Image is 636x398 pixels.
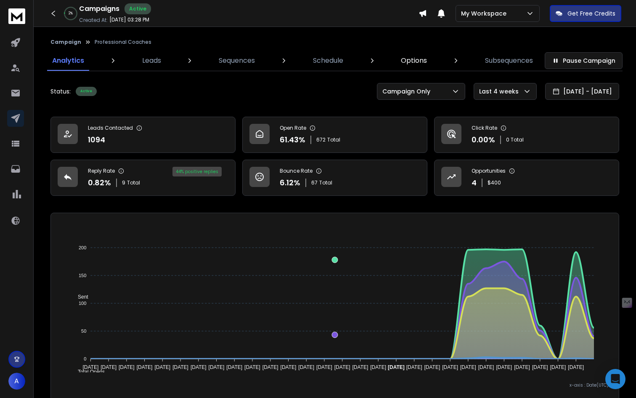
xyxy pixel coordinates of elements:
[50,117,236,153] a: Leads Contacted1094
[280,125,306,131] p: Open Rate
[244,364,260,370] tspan: [DATE]
[81,329,86,334] tspan: 50
[460,364,476,370] tspan: [DATE]
[242,160,427,196] a: Bounce Rate6.12%67Total
[442,364,458,370] tspan: [DATE]
[316,364,332,370] tspan: [DATE]
[424,364,440,370] tspan: [DATE]
[401,56,427,66] p: Options
[280,168,313,174] p: Bounce Rate
[50,160,236,196] a: Reply Rate0.82%9Total44% positive replies
[88,168,115,174] p: Reply Rate
[532,364,548,370] tspan: [DATE]
[316,136,326,143] span: 672
[50,87,71,96] p: Status:
[52,56,84,66] p: Analytics
[154,364,170,370] tspan: [DATE]
[545,52,623,69] button: Pause Campaign
[472,177,477,189] p: 4
[137,364,153,370] tspan: [DATE]
[191,364,207,370] tspan: [DATE]
[472,134,495,146] p: 0.00 %
[545,83,619,100] button: [DATE] - [DATE]
[472,125,497,131] p: Click Rate
[550,364,566,370] tspan: [DATE]
[280,134,305,146] p: 61.43 %
[472,168,506,174] p: Opportunities
[172,364,188,370] tspan: [DATE]
[142,56,161,66] p: Leads
[567,9,615,18] p: Get Free Credits
[388,364,405,370] tspan: [DATE]
[568,364,584,370] tspan: [DATE]
[434,160,619,196] a: Opportunities4$400
[127,179,140,186] span: Total
[327,136,340,143] span: Total
[79,4,119,14] h1: Campaigns
[550,5,621,22] button: Get Free Credits
[370,364,386,370] tspan: [DATE]
[311,179,318,186] span: 67
[72,369,105,375] span: Total Opens
[298,364,314,370] tspan: [DATE]
[58,382,612,388] p: x-axis : Date(UTC)
[406,364,422,370] tspan: [DATE]
[461,9,510,18] p: My Workspace
[478,364,494,370] tspan: [DATE]
[396,51,432,71] a: Options
[8,373,25,390] button: A
[242,117,427,153] a: Open Rate61.43%672Total
[308,51,348,71] a: Schedule
[122,179,125,186] span: 9
[72,294,88,300] span: Sent
[226,364,242,370] tspan: [DATE]
[506,136,524,143] p: 0 Total
[95,39,151,45] p: Professional Coaches
[514,364,530,370] tspan: [DATE]
[79,301,86,306] tspan: 100
[109,16,149,23] p: [DATE] 03:28 PM
[434,117,619,153] a: Click Rate0.00%0 Total
[209,364,225,370] tspan: [DATE]
[8,8,25,24] img: logo
[76,87,97,96] div: Active
[79,17,108,24] p: Created At:
[84,356,86,361] tspan: 0
[125,3,151,14] div: Active
[382,87,434,96] p: Campaign Only
[79,273,86,278] tspan: 150
[281,364,297,370] tspan: [DATE]
[319,179,332,186] span: Total
[262,364,278,370] tspan: [DATE]
[88,177,111,189] p: 0.82 %
[69,11,73,16] p: 2 %
[334,364,350,370] tspan: [DATE]
[280,177,300,189] p: 6.12 %
[480,51,538,71] a: Subsequences
[88,134,105,146] p: 1094
[79,245,86,250] tspan: 200
[82,364,98,370] tspan: [DATE]
[119,364,135,370] tspan: [DATE]
[214,51,260,71] a: Sequences
[352,364,368,370] tspan: [DATE]
[488,179,501,186] p: $ 400
[605,369,625,389] div: Open Intercom Messenger
[485,56,533,66] p: Subsequences
[172,167,222,176] div: 44 % positive replies
[47,51,89,71] a: Analytics
[101,364,117,370] tspan: [DATE]
[219,56,255,66] p: Sequences
[479,87,522,96] p: Last 4 weeks
[88,125,133,131] p: Leads Contacted
[137,51,166,71] a: Leads
[496,364,512,370] tspan: [DATE]
[50,39,81,45] button: Campaign
[313,56,343,66] p: Schedule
